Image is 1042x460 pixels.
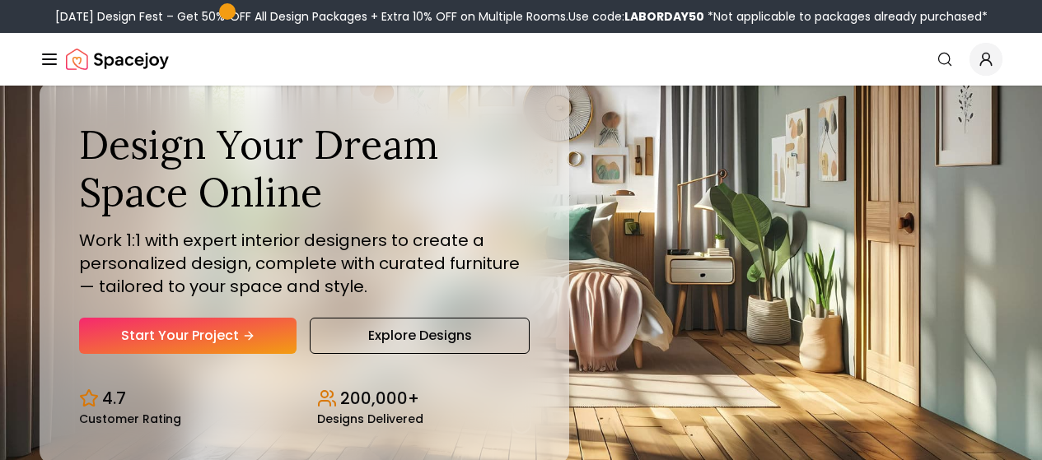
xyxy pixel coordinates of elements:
b: LABORDAY50 [624,8,704,25]
span: *Not applicable to packages already purchased* [704,8,988,25]
div: Design stats [79,374,530,425]
a: Explore Designs [310,318,529,354]
h1: Design Your Dream Space Online [79,121,530,216]
p: 4.7 [102,387,126,410]
p: 200,000+ [340,387,419,410]
a: Spacejoy [66,43,169,76]
a: Start Your Project [79,318,297,354]
nav: Global [40,33,1002,86]
p: Work 1:1 with expert interior designers to create a personalized design, complete with curated fu... [79,229,530,298]
small: Customer Rating [79,413,181,425]
small: Designs Delivered [317,413,423,425]
span: Use code: [568,8,704,25]
div: [DATE] Design Fest – Get 50% OFF All Design Packages + Extra 10% OFF on Multiple Rooms. [55,8,988,25]
img: Spacejoy Logo [66,43,169,76]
